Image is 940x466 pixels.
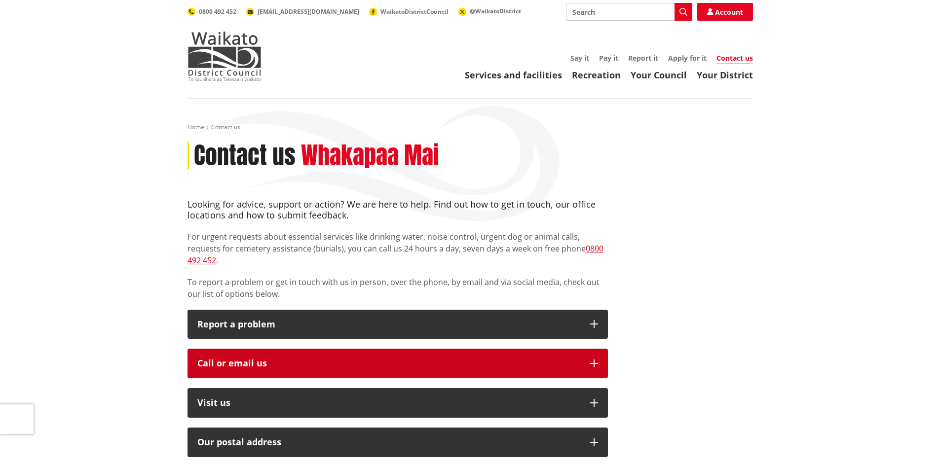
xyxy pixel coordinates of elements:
[470,7,521,15] span: @WaikatoDistrict
[188,349,608,378] button: Call or email us
[211,123,240,131] span: Contact us
[188,243,603,266] a: 0800 492 452
[194,142,296,170] h1: Contact us
[258,7,359,16] span: [EMAIL_ADDRESS][DOMAIN_NAME]
[631,69,687,81] a: Your Council
[188,199,608,220] h4: Looking for advice, support or action? We are here to help. Find out how to get in touch, our off...
[301,142,439,170] h2: Whakapaa Mai
[188,428,608,457] button: Our postal address
[697,69,753,81] a: Your District
[246,7,359,16] a: [EMAIL_ADDRESS][DOMAIN_NAME]
[188,276,608,300] p: To report a problem or get in touch with us in person, over the phone, by email and via social me...
[380,7,449,16] span: WaikatoDistrictCouncil
[188,388,608,418] button: Visit us
[188,32,262,81] img: Waikato District Council - Te Kaunihera aa Takiwaa o Waikato
[599,53,618,63] a: Pay it
[697,3,753,21] a: Account
[572,69,621,81] a: Recreation
[895,425,930,460] iframe: Messenger Launcher
[716,53,753,64] a: Contact us
[199,7,236,16] span: 0800 492 452
[197,320,580,329] p: Report a problem
[566,3,692,21] input: Search input
[188,310,608,339] button: Report a problem
[668,53,707,63] a: Apply for it
[188,7,236,16] a: 0800 492 452
[197,358,580,368] div: Call or email us
[188,123,204,131] a: Home
[197,398,580,408] p: Visit us
[570,53,589,63] a: Say it
[465,69,562,81] a: Services and facilities
[197,437,580,447] h2: Our postal address
[188,231,608,266] p: For urgent requests about essential services like drinking water, noise control, urgent dog or an...
[458,7,521,15] a: @WaikatoDistrict
[188,123,753,132] nav: breadcrumb
[628,53,658,63] a: Report it
[369,7,449,16] a: WaikatoDistrictCouncil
